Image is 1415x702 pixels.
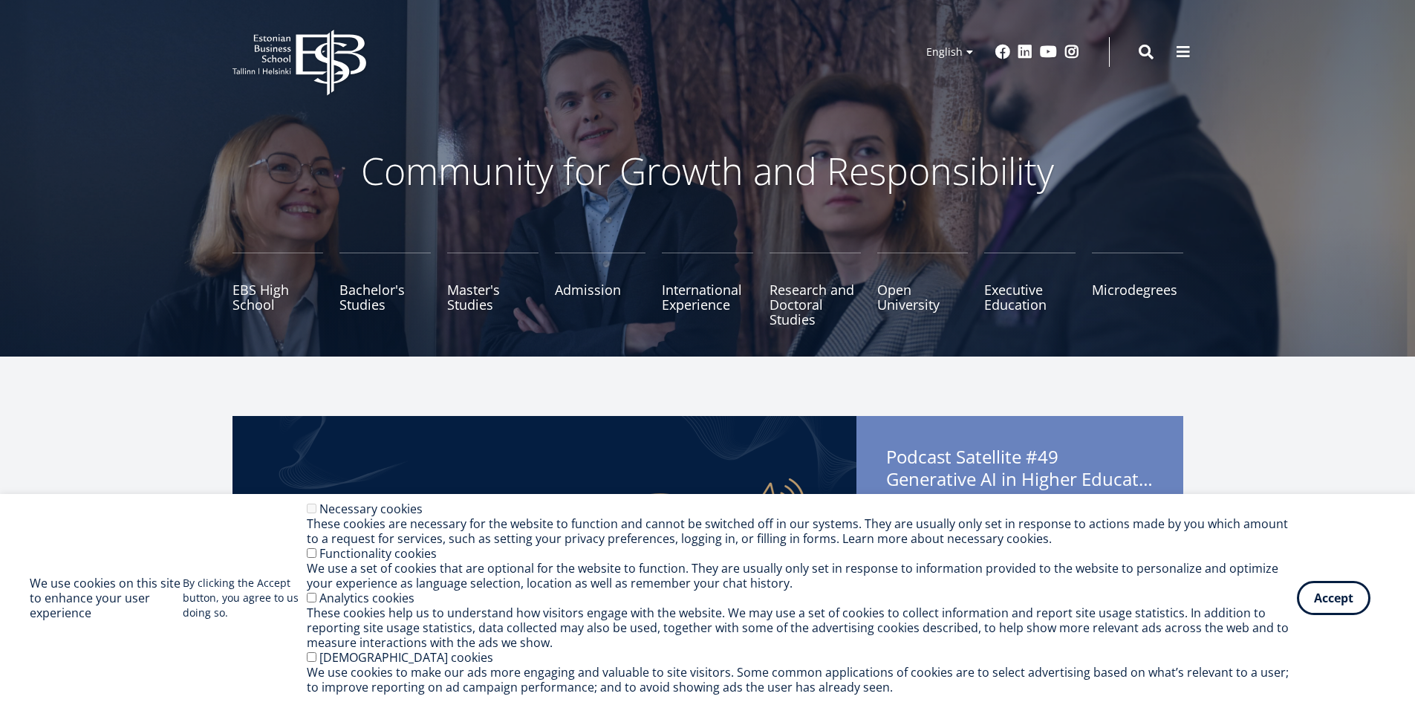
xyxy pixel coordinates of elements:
div: These cookies help us to understand how visitors engage with the website. We may use a set of coo... [307,605,1297,650]
label: Analytics cookies [319,590,414,606]
a: Microdegrees [1092,253,1183,327]
a: International Experience [662,253,753,327]
button: Accept [1297,581,1370,615]
a: Master's Studies [447,253,539,327]
a: Instagram [1064,45,1079,59]
a: Linkedin [1018,45,1032,59]
label: [DEMOGRAPHIC_DATA] cookies [319,649,493,666]
a: Research and Doctoral Studies [770,253,861,327]
a: Executive Education [984,253,1076,327]
a: Admission [555,253,646,327]
a: Facebook [995,45,1010,59]
a: Bachelor's Studies [339,253,431,327]
div: We use a set of cookies that are optional for the website to function. They are usually only set ... [307,561,1297,591]
label: Functionality cookies [319,545,437,562]
h2: We use cookies on this site to enhance your user experience [30,576,183,620]
span: Generative AI in Higher Education: The Good, the Bad, and the Ugly [886,468,1154,490]
a: EBS High School [232,253,324,327]
p: By clicking the Accept button, you agree to us doing so. [183,576,307,620]
div: These cookies are necessary for the website to function and cannot be switched off in our systems... [307,516,1297,546]
img: Satellite #49 [232,416,856,698]
label: Necessary cookies [319,501,423,517]
span: Podcast Satellite #49 [886,446,1154,495]
a: Open University [877,253,969,327]
p: Community for Growth and Responsibility [314,149,1102,193]
a: Youtube [1040,45,1057,59]
div: We use cookies to make our ads more engaging and valuable to site visitors. Some common applicati... [307,665,1297,695]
